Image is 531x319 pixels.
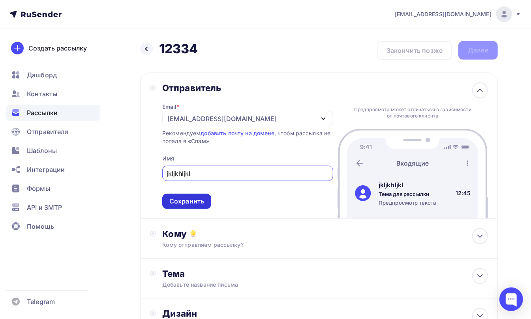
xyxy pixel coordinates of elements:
[6,105,100,121] a: Рассылки
[27,297,55,306] span: Telegram
[352,106,474,119] div: Предпросмотр может отличаться в зависимости от почтового клиента
[27,203,62,212] span: API и SMTP
[28,43,87,53] div: Создать рассылку
[162,103,180,111] div: Email
[162,111,333,126] button: [EMAIL_ADDRESS][DOMAIN_NAME]
[395,10,492,18] span: [EMAIL_ADDRESS][DOMAIN_NAME]
[162,241,455,249] div: Кому отправляем рассылку?
[6,181,100,196] a: Формы
[27,89,57,99] span: Контакты
[27,127,69,136] span: Отправители
[27,222,54,231] span: Помощь
[169,197,204,206] div: Сохранить
[159,41,198,57] h2: 12334
[395,6,522,22] a: [EMAIL_ADDRESS][DOMAIN_NAME]
[27,184,50,193] span: Формы
[27,70,57,80] span: Дашборд
[6,67,100,83] a: Дашборд
[27,146,57,155] span: Шаблоны
[162,268,318,279] div: Тема
[201,130,274,136] a: добавить почту на домене
[162,308,488,319] div: Дизайн
[379,190,436,198] div: Тема для рассылки
[6,143,100,159] a: Шаблоны
[162,82,333,93] div: Отправитель
[162,228,488,239] div: Кому
[6,86,100,102] a: Контакты
[27,108,58,118] span: Рассылки
[379,180,436,190] div: jkljkhljkl
[162,129,333,145] div: Рекомендуем , чтобы рассылка не попала в «Спам»
[167,114,277,123] div: [EMAIL_ADDRESS][DOMAIN_NAME]
[162,155,174,162] div: Имя
[162,281,303,289] div: Добавьте название письма
[456,189,471,197] div: 12:45
[6,124,100,140] a: Отправители
[27,165,65,174] span: Интеграции
[379,199,436,206] div: Предпросмотр текста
